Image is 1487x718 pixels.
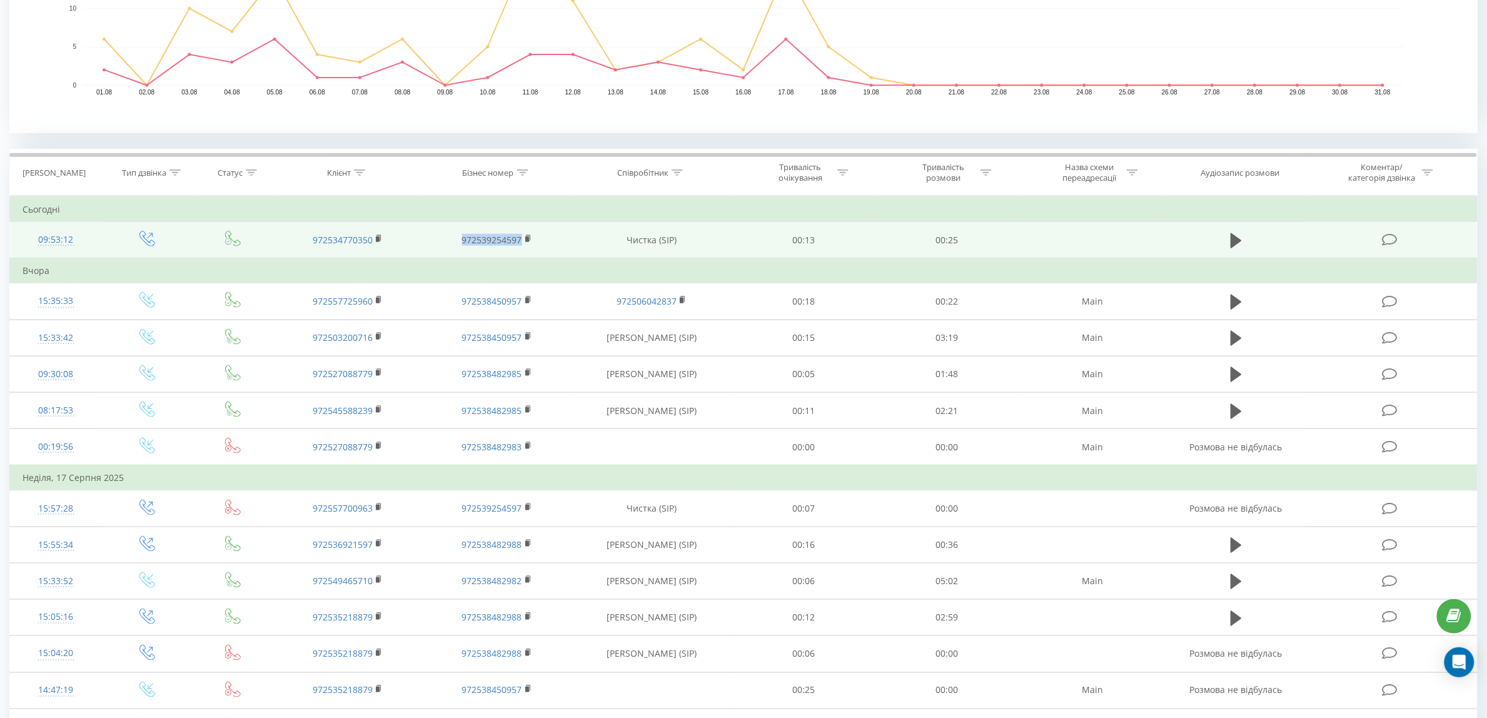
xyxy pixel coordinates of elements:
a: 972549465710 [313,575,373,587]
span: Розмова не відбулась [1190,684,1283,696]
td: 00:00 [875,490,1019,527]
a: 972506042837 [617,295,677,307]
text: 01.08 [96,89,112,96]
div: Тривалість розмови [910,162,977,183]
text: 21.08 [949,89,964,96]
text: 11.08 [523,89,538,96]
a: 972535218879 [313,612,373,624]
td: 00:25 [732,672,875,709]
text: 30.08 [1333,89,1348,96]
td: 00:13 [732,222,875,259]
text: 08.08 [395,89,410,96]
text: 12.08 [565,89,581,96]
text: 31.08 [1375,89,1391,96]
text: 07.08 [352,89,368,96]
text: 29.08 [1290,89,1306,96]
td: [PERSON_NAME] (SIP) [572,600,732,636]
td: 01:48 [875,356,1019,392]
td: 00:25 [875,222,1019,259]
text: 16.08 [735,89,751,96]
td: Main [1019,393,1167,429]
a: 972557725960 [313,295,373,307]
text: 0 [73,82,76,89]
div: Open Intercom Messenger [1444,647,1474,677]
td: 00:06 [732,636,875,672]
td: [PERSON_NAME] (SIP) [572,636,732,672]
div: Тип дзвінка [122,168,166,178]
div: 15:33:42 [23,326,89,350]
div: 15:35:33 [23,289,89,313]
a: 972538482983 [462,441,522,453]
div: 00:19:56 [23,435,89,459]
td: [PERSON_NAME] (SIP) [572,563,732,599]
a: 972503200716 [313,331,373,343]
td: Main [1019,356,1167,392]
td: 00:15 [732,320,875,356]
td: Main [1019,563,1167,599]
text: 19.08 [864,89,879,96]
div: [PERSON_NAME] [23,168,86,178]
a: 972527088779 [313,368,373,380]
td: 00:18 [732,283,875,320]
a: 972534770350 [313,234,373,246]
text: 05.08 [267,89,283,96]
a: 972538482982 [462,575,522,587]
text: 10.08 [480,89,496,96]
span: Розмова не відбулась [1190,441,1283,453]
td: 00:05 [732,356,875,392]
div: Коментар/категорія дзвінка [1346,162,1419,183]
td: 05:02 [875,563,1019,599]
a: 972538482985 [462,405,522,417]
a: 972538482988 [462,648,522,660]
div: 15:57:28 [23,497,89,521]
text: 28.08 [1247,89,1263,96]
td: Чистка (SIP) [572,222,732,259]
a: 972538482988 [462,538,522,550]
span: Розмова не відбулась [1190,502,1283,514]
text: 24.08 [1077,89,1092,96]
div: 15:33:52 [23,569,89,594]
td: 00:11 [732,393,875,429]
td: 00:06 [732,563,875,599]
a: 972535218879 [313,648,373,660]
td: 00:16 [732,527,875,563]
td: 02:21 [875,393,1019,429]
a: 972538482988 [462,612,522,624]
td: Main [1019,320,1167,356]
text: 02.08 [139,89,154,96]
a: 972539254597 [462,502,522,514]
td: 00:22 [875,283,1019,320]
td: 00:07 [732,490,875,527]
td: 02:59 [875,600,1019,636]
td: [PERSON_NAME] (SIP) [572,393,732,429]
a: 972538450957 [462,331,522,343]
text: 09.08 [437,89,453,96]
div: Бізнес номер [463,168,514,178]
text: 27.08 [1204,89,1220,96]
td: Main [1019,672,1167,709]
td: [PERSON_NAME] (SIP) [572,527,732,563]
td: Вчора [10,258,1478,283]
span: Розмова не відбулась [1190,648,1283,660]
td: 00:12 [732,600,875,636]
div: 14:47:19 [23,679,89,703]
a: 972527088779 [313,441,373,453]
td: Чистка (SIP) [572,490,732,527]
td: 00:36 [875,527,1019,563]
div: Співробітник [617,168,668,178]
text: 20.08 [906,89,922,96]
div: 09:30:08 [23,362,89,387]
text: 13.08 [608,89,623,96]
div: 09:53:12 [23,228,89,252]
text: 17.08 [779,89,794,96]
td: Сьогодні [10,197,1478,222]
text: 5 [73,44,76,51]
a: 972536921597 [313,538,373,550]
td: 00:00 [875,429,1019,466]
td: Main [1019,429,1167,466]
td: Main [1019,283,1167,320]
text: 03.08 [181,89,197,96]
text: 26.08 [1162,89,1177,96]
text: 25.08 [1119,89,1135,96]
a: 972545588239 [313,405,373,417]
